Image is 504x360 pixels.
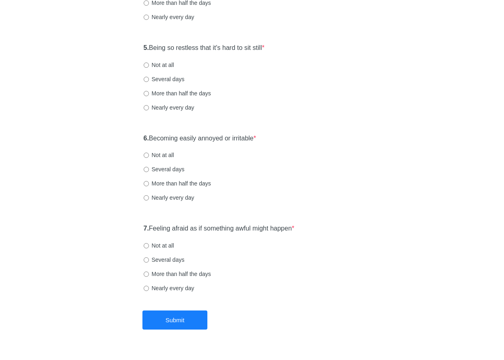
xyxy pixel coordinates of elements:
[144,181,149,186] input: More than half the days
[144,153,149,158] input: Not at all
[144,286,149,291] input: Nearly every day
[144,194,194,202] label: Nearly every day
[144,44,149,51] strong: 5.
[144,61,174,69] label: Not at all
[144,63,149,68] input: Not at all
[144,165,185,173] label: Several days
[144,257,149,263] input: Several days
[144,195,149,200] input: Nearly every day
[144,243,149,248] input: Not at all
[144,0,149,6] input: More than half the days
[144,91,149,96] input: More than half the days
[144,256,185,264] label: Several days
[144,134,256,143] label: Becoming easily annoyed or irritable
[144,135,149,142] strong: 6.
[144,272,149,277] input: More than half the days
[142,310,207,330] button: Submit
[144,75,185,83] label: Several days
[144,13,194,21] label: Nearly every day
[144,89,211,97] label: More than half the days
[144,77,149,82] input: Several days
[144,179,211,188] label: More than half the days
[144,270,211,278] label: More than half the days
[144,241,174,250] label: Not at all
[144,43,265,53] label: Being so restless that it's hard to sit still
[144,167,149,172] input: Several days
[144,224,295,233] label: Feeling afraid as if something awful might happen
[144,225,149,232] strong: 7.
[144,151,174,159] label: Not at all
[144,103,194,112] label: Nearly every day
[144,105,149,110] input: Nearly every day
[144,15,149,20] input: Nearly every day
[144,284,194,292] label: Nearly every day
